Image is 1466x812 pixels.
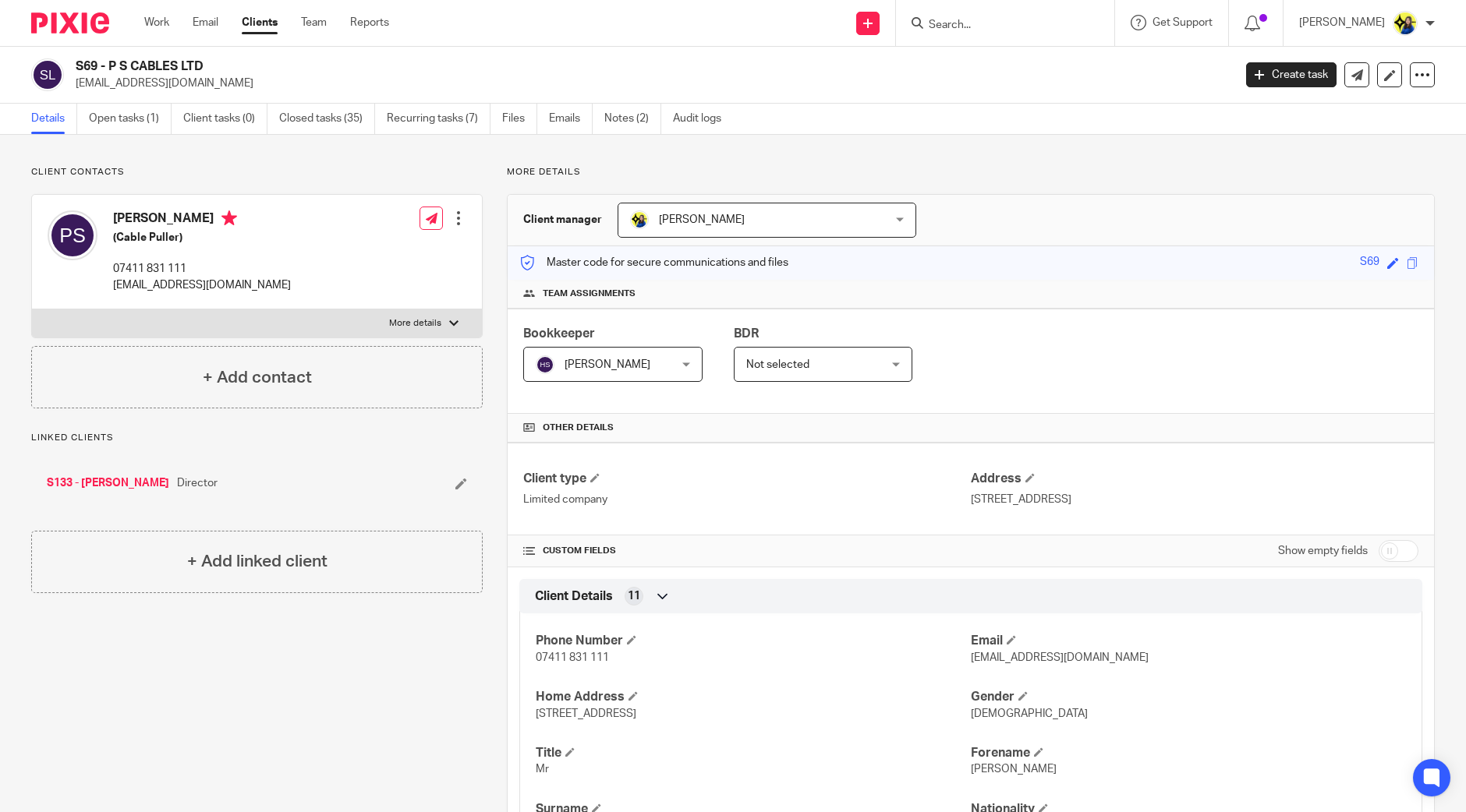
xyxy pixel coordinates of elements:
[387,104,490,134] a: Recurring tasks (7)
[565,359,650,370] span: [PERSON_NAME]
[536,745,971,761] h4: Title
[113,230,291,245] h5: (Cable Puller)
[507,166,1435,178] p: More details
[76,76,1223,91] p: [EMAIL_ADDRESS][DOMAIN_NAME]
[89,104,172,134] a: Open tasks (1)
[113,210,291,230] h4: [PERSON_NAME]
[543,422,614,434] span: Other details
[535,588,613,605] span: Client Details
[536,355,554,374] img: svg%3E
[113,261,291,277] p: 07411 831 111
[350,15,389,30] a: Reports
[523,471,971,487] h4: Client type
[536,764,549,775] span: Mr
[971,745,1406,761] h4: Forename
[193,15,218,30] a: Email
[144,15,169,30] a: Work
[971,471,1418,487] h4: Address
[31,166,483,178] p: Client contacts
[1360,254,1379,272] div: S69
[221,210,237,226] i: Primary
[746,359,809,370] span: Not selected
[536,708,636,719] span: [STREET_ADDRESS]
[673,104,733,134] a: Audit logs
[604,104,661,134] a: Notes (2)
[523,212,602,228] h3: Client manager
[971,633,1406,649] h4: Email
[523,545,971,557] h4: CUSTOM FIELDS
[543,288,636,300] span: Team assignments
[113,277,291,293] p: [EMAIL_ADDRESS][DOMAIN_NAME]
[31,58,64,91] img: svg%3E
[502,104,537,134] a: Files
[1153,17,1213,28] span: Get Support
[971,764,1057,775] span: [PERSON_NAME]
[1299,15,1385,30] p: [PERSON_NAME]
[203,365,312,390] h4: + Add contact
[48,210,97,260] img: svg%3E
[630,210,649,229] img: Bobo-Starbridge%201.jpg
[549,104,593,134] a: Emails
[47,475,169,491] a: S133 - [PERSON_NAME]
[927,19,1068,33] input: Search
[971,492,1418,507] p: [STREET_ADDRESS]
[523,327,595,340] span: Bookkeeper
[971,652,1149,663] span: [EMAIL_ADDRESS][DOMAIN_NAME]
[734,327,759,340] span: BDR
[389,317,441,330] p: More details
[1246,62,1337,87] a: Create task
[628,588,640,604] span: 11
[971,689,1406,705] h4: Gender
[31,104,77,134] a: Details
[183,104,267,134] a: Client tasks (0)
[523,492,971,507] p: Limited company
[31,432,483,444] p: Linked clients
[187,549,328,574] h4: + Add linked client
[536,689,971,705] h4: Home Address
[1393,11,1418,36] img: Bobo-Starbridge%201.jpg
[177,475,218,491] span: Director
[536,652,609,663] span: 07411 831 111
[519,255,788,270] p: Master code for secure communications and files
[242,15,278,30] a: Clients
[536,633,971,649] h4: Phone Number
[1278,543,1368,559] label: Show empty fields
[31,12,109,34] img: Pixie
[76,58,993,75] h2: S69 - P S CABLES LTD
[971,708,1088,719] span: [DEMOGRAPHIC_DATA]
[659,214,745,225] span: [PERSON_NAME]
[279,104,375,134] a: Closed tasks (35)
[301,15,327,30] a: Team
